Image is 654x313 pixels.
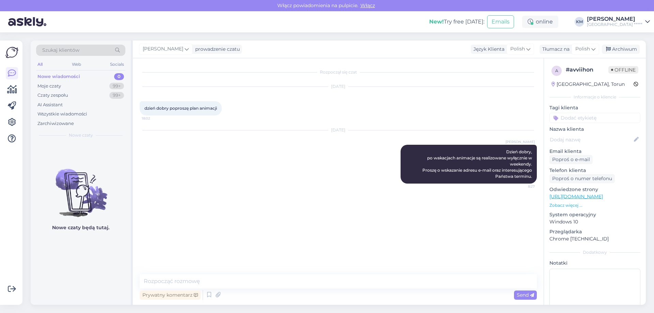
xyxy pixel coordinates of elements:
[550,136,633,143] input: Dodaj nazwę
[587,16,642,22] div: [PERSON_NAME]
[608,66,638,74] span: Offline
[140,69,537,75] div: Rozpoczął się czat
[549,211,640,218] p: System operacyjny
[140,127,537,133] div: [DATE]
[549,235,640,242] p: Chrome [TECHNICAL_ID]
[575,17,584,27] div: KM
[37,101,63,108] div: AI Assistant
[509,184,535,189] span: 8:27
[602,45,640,54] div: Archiwum
[71,60,82,69] div: Web
[549,260,640,267] p: Notatki
[109,92,124,99] div: 99+
[549,126,640,133] p: Nazwa klienta
[114,73,124,80] div: 0
[549,193,603,200] a: [URL][DOMAIN_NAME]
[37,73,80,80] div: Nowe wiadomości
[549,186,640,193] p: Odwiedzone strony
[31,157,131,218] img: No chats
[555,68,558,73] span: a
[540,46,570,53] div: Tłumacz na
[522,16,558,28] div: online
[505,139,535,144] span: [PERSON_NAME]
[517,292,534,298] span: Send
[549,155,593,164] div: Poproś o e-mail
[37,83,61,90] div: Moje czaty
[566,66,608,74] div: # avviihon
[549,174,615,183] div: Poproś o numer telefonu
[144,106,217,111] span: dzień dobry poproszę plan animacji
[551,81,625,88] div: [GEOGRAPHIC_DATA], Torun
[358,2,377,9] span: Włącz
[510,45,525,53] span: Polish
[69,132,93,138] span: Nowe czaty
[37,111,87,118] div: Wszystkie wiadomości
[549,202,640,208] p: Zobacz więcej ...
[471,46,504,53] div: Język Klienta
[52,224,109,231] p: Nowe czaty będą tutaj.
[143,45,183,53] span: [PERSON_NAME]
[575,45,590,53] span: Polish
[37,92,68,99] div: Czaty zespołu
[140,83,537,90] div: [DATE]
[549,167,640,174] p: Telefon klienta
[549,104,640,111] p: Tagi klienta
[109,60,125,69] div: Socials
[549,218,640,225] p: Windows 10
[587,16,650,27] a: [PERSON_NAME][GEOGRAPHIC_DATA] *****
[42,47,79,54] span: Szukaj klientów
[549,148,640,155] p: Email klienta
[487,15,514,28] button: Emails
[37,120,74,127] div: Zarchiwizowane
[429,18,484,26] div: Try free [DATE]:
[5,46,18,59] img: Askly Logo
[140,291,201,300] div: Prywatny komentarz
[142,116,167,121] span: 18:02
[36,60,44,69] div: All
[192,46,240,53] div: prowadzenie czatu
[109,83,124,90] div: 99+
[549,113,640,123] input: Dodać etykietę
[429,18,444,25] b: New!
[549,94,640,100] div: Informacje o kliencie
[549,249,640,255] div: Dodatkowy
[549,228,640,235] p: Przeglądarka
